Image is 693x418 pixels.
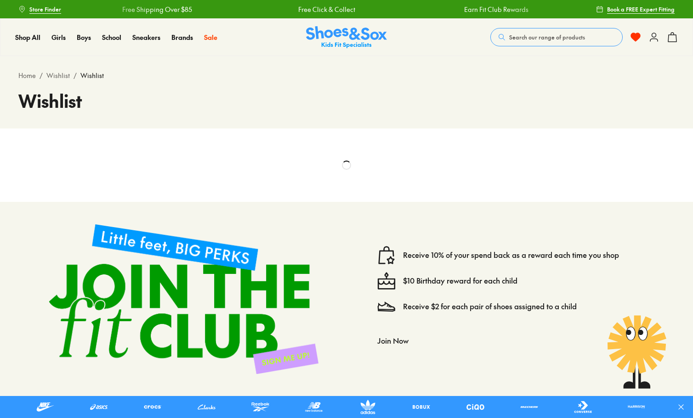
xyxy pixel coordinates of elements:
[377,297,396,316] img: Vector_3098.svg
[490,28,623,46] button: Search our range of products
[403,250,619,260] a: Receive 10% of your spend back as a reward each time you shop
[102,33,121,42] a: School
[121,5,191,14] a: Free Shipping Over $85
[18,71,36,80] a: Home
[607,5,675,13] span: Book a FREE Expert Fitting
[509,33,585,41] span: Search our range of products
[34,209,333,389] img: sign-up-footer.png
[377,246,396,264] img: vector1.svg
[51,33,66,42] a: Girls
[403,276,517,286] a: $10 Birthday reward for each child
[377,272,396,290] img: cake--candle-birthday-event-special-sweet-cake-bake.svg
[306,26,387,49] a: Shoes & Sox
[306,26,387,49] img: SNS_Logo_Responsive.svg
[377,330,409,351] button: Join Now
[298,5,355,14] a: Free Click & Collect
[80,71,104,80] span: Wishlist
[46,71,70,80] a: Wishlist
[464,5,528,14] a: Earn Fit Club Rewards
[596,1,675,17] a: Book a FREE Expert Fitting
[18,88,675,114] h1: Wishlist
[18,71,675,80] div: / /
[15,33,40,42] a: Shop All
[29,5,61,13] span: Store Finder
[171,33,193,42] a: Brands
[403,301,577,312] a: Receive $2 for each pair of shoes assigned to a child
[132,33,160,42] a: Sneakers
[204,33,217,42] a: Sale
[77,33,91,42] a: Boys
[18,1,61,17] a: Store Finder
